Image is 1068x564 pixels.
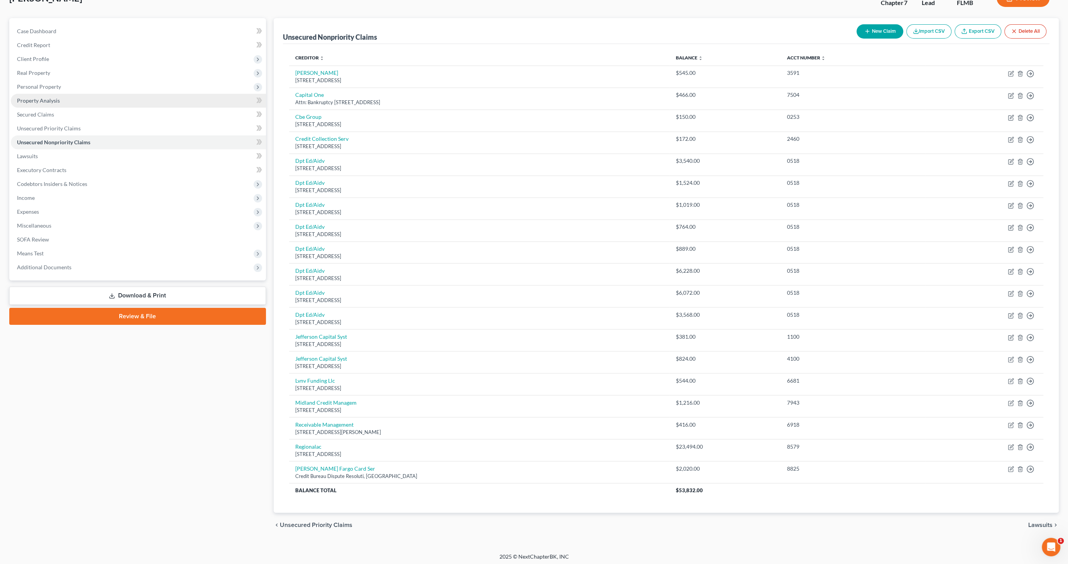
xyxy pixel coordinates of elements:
a: Unsecured Nonpriority Claims [11,135,266,149]
span: Client Profile [17,56,49,62]
div: 4100 [787,355,919,363]
a: [PERSON_NAME] [295,69,338,76]
i: unfold_more [698,56,702,61]
button: Lawsuits chevron_right [1028,522,1059,528]
span: Secured Claims [17,111,54,118]
a: Executory Contracts [11,163,266,177]
div: [STREET_ADDRESS] [295,319,663,326]
div: 0518 [787,223,919,231]
a: Cbe Group [295,113,322,120]
div: [STREET_ADDRESS] [295,385,663,392]
a: Capital One [295,91,324,98]
a: Dpt Ed/Aidv [295,223,325,230]
div: [STREET_ADDRESS] [295,363,663,370]
div: $1,019.00 [675,201,775,209]
div: Credit Bureau Dispute Resoluti, [GEOGRAPHIC_DATA] [295,473,663,480]
div: [STREET_ADDRESS] [295,165,663,172]
span: 1 [1058,538,1064,544]
a: Dpt Ed/Aidv [295,289,325,296]
div: 6918 [787,421,919,429]
div: $3,568.00 [675,311,775,319]
div: 0518 [787,245,919,253]
span: Real Property [17,69,50,76]
a: Acct Number unfold_more [787,55,826,61]
span: Expenses [17,208,39,215]
a: [PERSON_NAME] Fargo Card Ser [295,465,375,472]
div: [STREET_ADDRESS] [295,297,663,304]
div: 7504 [787,91,919,99]
a: Unsecured Priority Claims [11,122,266,135]
div: [STREET_ADDRESS] [295,451,663,458]
div: $1,216.00 [675,399,775,407]
a: Balance unfold_more [675,55,702,61]
div: 0518 [787,311,919,319]
a: Regionalac [295,443,322,450]
div: 0518 [787,289,919,297]
span: Income [17,194,35,201]
span: Codebtors Insiders & Notices [17,181,87,187]
div: [STREET_ADDRESS] [295,143,663,150]
i: unfold_more [821,56,826,61]
a: Lvnv Funding Llc [295,377,335,384]
div: [STREET_ADDRESS] [295,341,663,348]
div: $2,020.00 [675,465,775,473]
div: 7943 [787,399,919,407]
div: [STREET_ADDRESS] [295,209,663,216]
a: Receivable Management [295,421,354,428]
a: Case Dashboard [11,24,266,38]
div: 3591 [787,69,919,77]
div: $416.00 [675,421,775,429]
div: [STREET_ADDRESS] [295,77,663,84]
div: $466.00 [675,91,775,99]
div: Unsecured Nonpriority Claims [283,32,377,42]
div: $544.00 [675,377,775,385]
div: $545.00 [675,69,775,77]
a: Secured Claims [11,108,266,122]
div: $824.00 [675,355,775,363]
a: SOFA Review [11,233,266,247]
a: Export CSV [955,24,1001,39]
a: Property Analysis [11,94,266,108]
a: Jefferson Capital Syst [295,355,347,362]
i: unfold_more [320,56,324,61]
a: Credit Collection Serv [295,135,349,142]
div: Attn: Bankruptcy [STREET_ADDRESS] [295,99,663,106]
div: $764.00 [675,223,775,231]
a: Dpt Ed/Aidv [295,179,325,186]
span: Additional Documents [17,264,71,270]
span: Case Dashboard [17,28,56,34]
button: Delete All [1004,24,1046,39]
a: Jefferson Capital Syst [295,333,347,340]
span: SOFA Review [17,236,49,243]
button: Import CSV [906,24,951,39]
th: Balance Total [289,483,670,497]
button: chevron_left Unsecured Priority Claims [274,522,352,528]
div: $6,072.00 [675,289,775,297]
div: [STREET_ADDRESS] [295,275,663,282]
div: 0518 [787,179,919,187]
iframe: Intercom live chat [1042,538,1060,556]
a: Credit Report [11,38,266,52]
div: $381.00 [675,333,775,341]
a: Dpt Ed/Aidv [295,267,325,274]
div: $889.00 [675,245,775,253]
span: Lawsuits [17,153,38,159]
span: $53,832.00 [675,487,702,493]
a: Creditor unfold_more [295,55,324,61]
div: [STREET_ADDRESS] [295,231,663,238]
div: [STREET_ADDRESS][PERSON_NAME] [295,429,663,436]
a: Dpt Ed/Aidv [295,201,325,208]
div: [STREET_ADDRESS] [295,121,663,128]
div: 0518 [787,157,919,165]
span: Means Test [17,250,44,257]
div: 1100 [787,333,919,341]
span: Property Analysis [17,97,60,104]
span: Miscellaneous [17,222,51,229]
a: Dpt Ed/Aidv [295,245,325,252]
div: 8579 [787,443,919,451]
div: $3,540.00 [675,157,775,165]
span: Personal Property [17,83,61,90]
span: Executory Contracts [17,167,66,173]
div: 2460 [787,135,919,143]
button: New Claim [856,24,903,39]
